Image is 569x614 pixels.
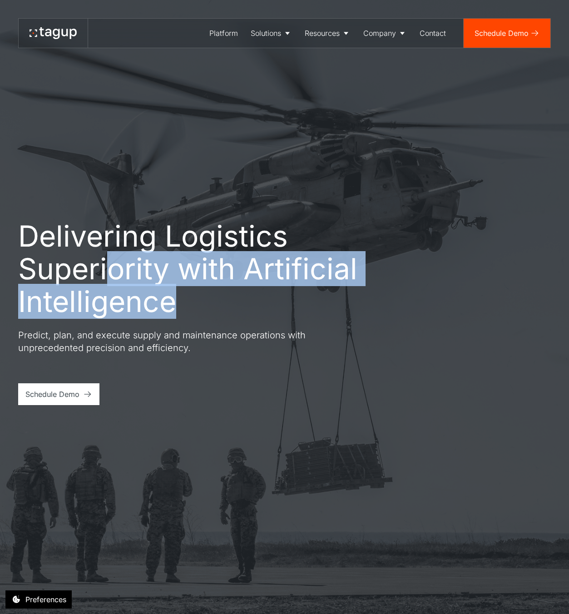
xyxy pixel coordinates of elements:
[25,389,79,400] div: Schedule Demo
[209,28,238,39] div: Platform
[18,220,400,318] h1: Delivering Logistics Superiority with Artificial Intelligence
[413,19,452,48] a: Contact
[251,28,281,39] div: Solutions
[475,28,529,39] div: Schedule Demo
[203,19,244,48] a: Platform
[25,594,66,605] div: Preferences
[18,329,345,354] p: Predict, plan, and execute supply and maintenance operations with unprecedented precision and eff...
[357,19,413,48] a: Company
[244,19,298,48] a: Solutions
[363,28,396,39] div: Company
[420,28,446,39] div: Contact
[18,383,99,405] a: Schedule Demo
[464,19,550,48] a: Schedule Demo
[298,19,357,48] a: Resources
[305,28,340,39] div: Resources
